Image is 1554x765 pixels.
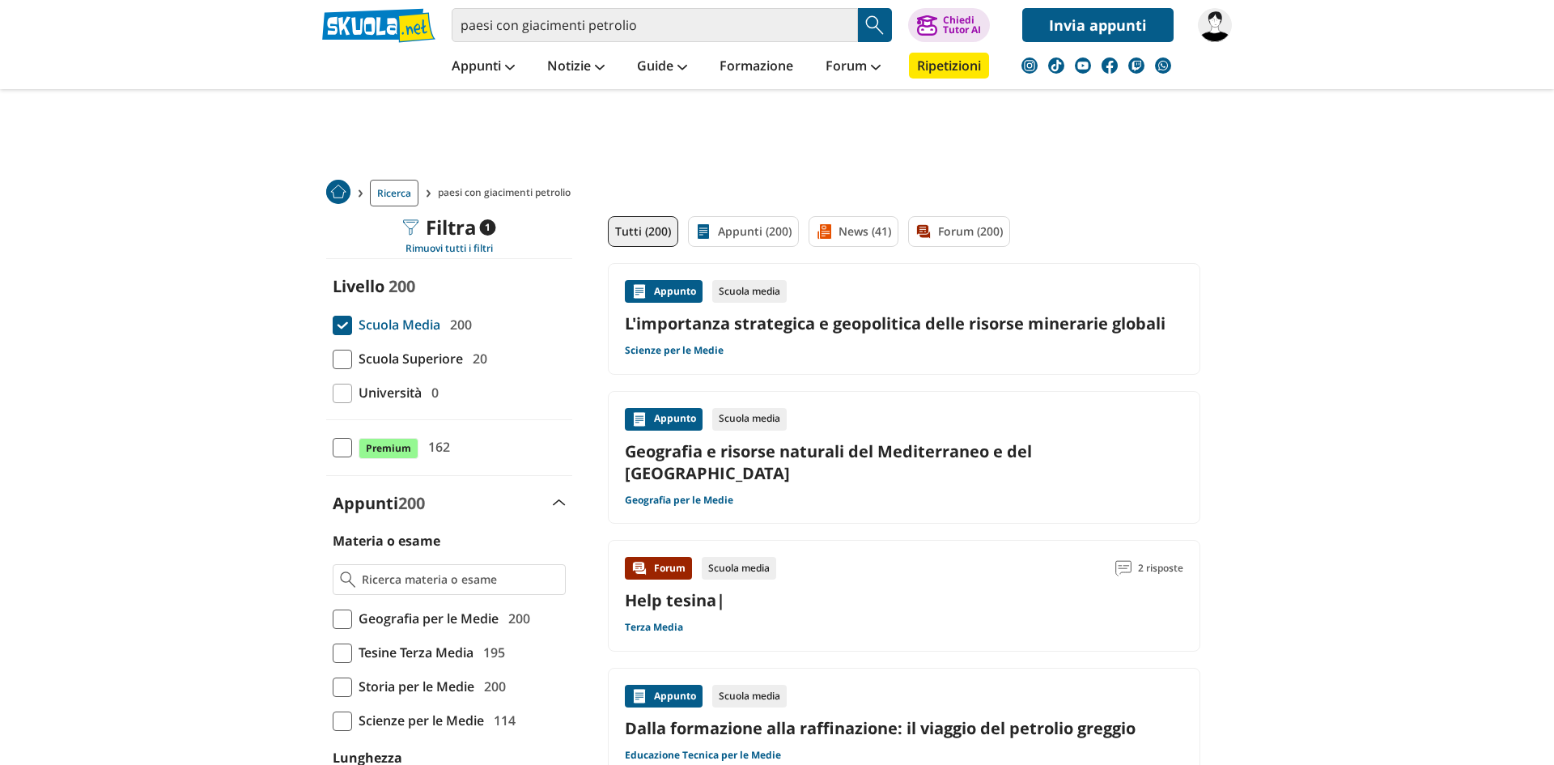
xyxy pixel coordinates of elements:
[502,608,530,629] span: 200
[352,382,422,403] span: Università
[1198,8,1232,42] img: francesca.bistro
[909,53,989,79] a: Ripetizioni
[448,53,519,82] a: Appunti
[487,710,516,731] span: 114
[326,180,350,204] img: Home
[1021,57,1038,74] img: instagram
[352,642,473,663] span: Tesine Terza Media
[359,438,418,459] span: Premium
[625,280,703,303] div: Appunto
[352,710,484,731] span: Scienze per le Medie
[480,219,496,236] span: 1
[326,180,350,206] a: Home
[1048,57,1064,74] img: tiktok
[1022,8,1174,42] a: Invia appunti
[1102,57,1118,74] img: facebook
[403,219,419,236] img: Filtra filtri mobile
[352,608,499,629] span: Geografia per le Medie
[625,344,724,357] a: Scienze per le Medie
[625,494,733,507] a: Geografia per le Medie
[608,216,678,247] a: Tutti (200)
[688,216,799,247] a: Appunti (200)
[858,8,892,42] button: Search Button
[422,436,450,457] span: 162
[712,280,787,303] div: Scuola media
[915,223,932,240] img: Forum filtro contenuto
[362,572,558,588] input: Ricerca materia o esame
[712,408,787,431] div: Scuola media
[816,223,832,240] img: News filtro contenuto
[466,348,487,369] span: 20
[403,216,496,239] div: Filtra
[478,676,506,697] span: 200
[452,8,858,42] input: Cerca appunti, riassunti o versioni
[1115,560,1132,576] img: Commenti lettura
[1128,57,1144,74] img: twitch
[398,492,425,514] span: 200
[370,180,418,206] a: Ricerca
[908,8,990,42] button: ChiediTutor AI
[625,312,1183,334] a: L'importanza strategica e geopolitica delle risorse minerarie globali
[712,685,787,708] div: Scuola media
[625,685,703,708] div: Appunto
[631,411,647,427] img: Appunti contenuto
[822,53,885,82] a: Forum
[326,242,572,255] div: Rimuovi tutti i filtri
[388,275,415,297] span: 200
[425,382,439,403] span: 0
[908,216,1010,247] a: Forum (200)
[625,621,683,634] a: Terza Media
[625,749,781,762] a: Educazione Tecnica per le Medie
[863,13,887,37] img: Cerca appunti, riassunti o versioni
[333,492,425,514] label: Appunti
[340,572,355,588] img: Ricerca materia o esame
[625,717,1183,739] a: Dalla formazione alla raffinazione: il viaggio del petrolio greggio
[553,499,566,506] img: Apri e chiudi sezione
[1138,557,1183,580] span: 2 risposte
[943,15,981,35] div: Chiedi Tutor AI
[1155,57,1171,74] img: WhatsApp
[625,440,1183,484] a: Geografia e risorse naturali del Mediterraneo e del [GEOGRAPHIC_DATA]
[631,688,647,704] img: Appunti contenuto
[625,557,692,580] div: Forum
[444,314,472,335] span: 200
[631,283,647,300] img: Appunti contenuto
[1075,57,1091,74] img: youtube
[625,408,703,431] div: Appunto
[809,216,898,247] a: News (41)
[477,642,505,663] span: 195
[333,532,440,550] label: Materia o esame
[543,53,609,82] a: Notizie
[633,53,691,82] a: Guide
[631,560,647,576] img: Forum contenuto
[702,557,776,580] div: Scuola media
[438,180,577,206] span: paesi con giacimenti petrolio
[333,275,384,297] label: Livello
[352,676,474,697] span: Storia per le Medie
[695,223,711,240] img: Appunti filtro contenuto
[352,348,463,369] span: Scuola Superiore
[352,314,440,335] span: Scuola Media
[625,589,725,611] a: Help tesina|
[715,53,797,82] a: Formazione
